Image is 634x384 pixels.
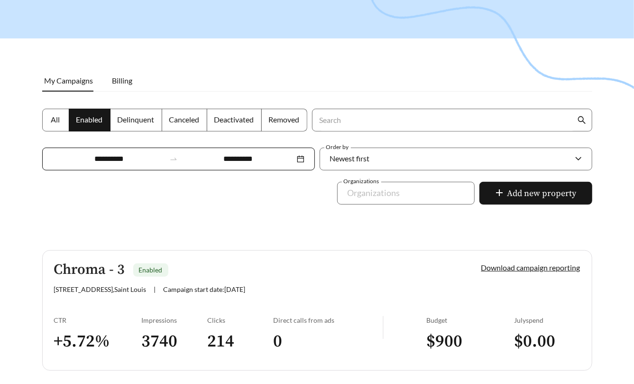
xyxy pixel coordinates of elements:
a: Download campaign reporting [481,263,580,272]
span: Add new property [507,187,577,200]
span: Deactivated [214,115,254,124]
span: Removed [269,115,300,124]
h3: $ 0.00 [515,331,580,352]
span: swap-right [169,155,178,163]
span: Delinquent [118,115,155,124]
div: Clicks [207,316,273,324]
span: plus [495,188,504,199]
span: Campaign start date: [DATE] [164,285,246,293]
span: [STREET_ADDRESS] , Saint Louis [54,285,147,293]
span: | [154,285,156,293]
span: All [51,115,60,124]
h3: $ 900 [427,331,515,352]
div: CTR [54,316,142,324]
h3: 3740 [142,331,208,352]
h5: Chroma - 3 [54,262,125,278]
span: to [169,155,178,163]
img: line [383,316,384,339]
button: plusAdd new property [479,182,592,205]
span: Billing [112,76,133,85]
span: My Campaigns [45,76,93,85]
span: search [578,116,586,124]
span: Canceled [169,115,200,124]
div: July spend [515,316,580,324]
div: Impressions [142,316,208,324]
span: Newest first [330,154,370,163]
h3: 214 [207,331,273,352]
span: Enabled [139,266,163,274]
h3: 0 [273,331,383,352]
div: Budget [427,316,515,324]
h3: + 5.72 % [54,331,142,352]
span: Enabled [76,115,103,124]
div: Direct calls from ads [273,316,383,324]
a: Chroma - 3Enabled[STREET_ADDRESS],Saint Louis|Campaign start date:[DATE]Download campaign reporti... [42,250,592,371]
